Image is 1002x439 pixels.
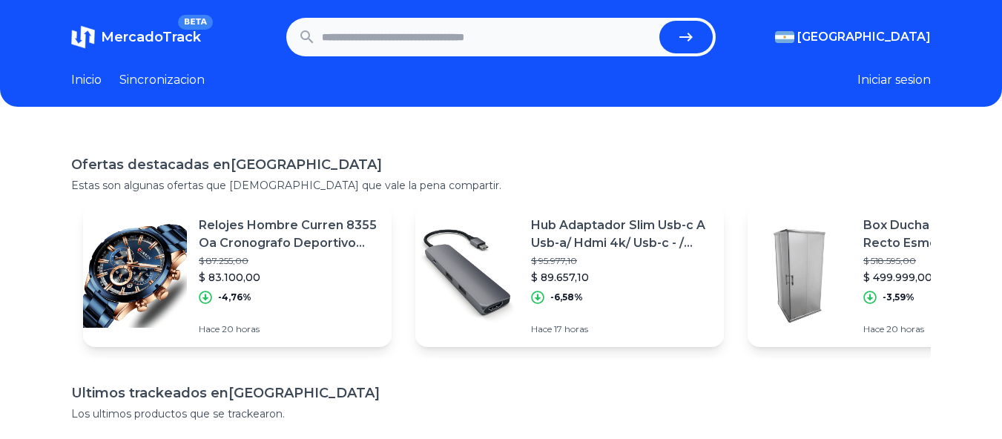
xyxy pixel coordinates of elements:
[71,383,931,403] h1: Ultimos trackeados en [GEOGRAPHIC_DATA]
[119,71,205,89] a: Sincronizacion
[415,224,519,328] img: Featured image
[71,25,201,49] a: MercadoTrackBETA
[857,71,931,89] button: Iniciar sesion
[531,270,712,285] p: $ 89.657,10
[71,406,931,421] p: Los ultimos productos que se trackearon.
[531,255,712,267] p: $ 95.977,10
[71,71,102,89] a: Inicio
[101,29,201,45] span: MercadoTrack
[71,154,931,175] h1: Ofertas destacadas en [GEOGRAPHIC_DATA]
[883,291,914,303] p: -3,59%
[199,217,380,252] p: Relojes Hombre Curren 8355 Oa Cronografo Deportivo Caja Color De La Malla Azul Color Del Bisel Az...
[83,205,392,347] a: Featured imageRelojes Hombre Curren 8355 Oa Cronografo Deportivo Caja Color De La Malla Azul Colo...
[218,291,251,303] p: -4,76%
[797,28,931,46] span: [GEOGRAPHIC_DATA]
[775,28,931,46] button: [GEOGRAPHIC_DATA]
[71,178,931,193] p: Estas son algunas ofertas que [DEMOGRAPHIC_DATA] que vale la pena compartir.
[199,323,380,335] p: Hace 20 horas
[775,31,794,43] img: Argentina
[199,255,380,267] p: $ 87.255,00
[178,15,213,30] span: BETA
[199,270,380,285] p: $ 83.100,00
[83,224,187,328] img: Featured image
[531,323,712,335] p: Hace 17 horas
[71,25,95,49] img: MercadoTrack
[748,224,851,328] img: Featured image
[415,205,724,347] a: Featured imageHub Adaptador Slim Usb-c A Usb-a/ Hdmi 4k/ Usb-c - / Satechi$ 95.977,10$ 89.657,10-...
[550,291,583,303] p: -6,58%
[531,217,712,252] p: Hub Adaptador Slim Usb-c A Usb-a/ Hdmi 4k/ Usb-c - / Satechi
